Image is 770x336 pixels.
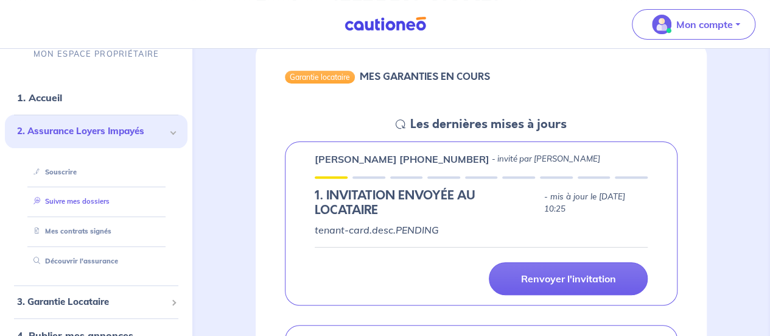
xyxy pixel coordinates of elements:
p: - invité par [PERSON_NAME] [492,153,600,165]
a: Souscrire [29,168,77,176]
h5: 1.︎ INVITATION ENVOYÉE AU LOCATAIRE [315,188,539,218]
span: 3. Garantie Locataire [17,295,166,309]
p: MON ESPACE PROPRIÉTAIRE [33,48,159,60]
a: Mes contrats signés [29,227,111,235]
a: Découvrir l'assurance [29,257,118,265]
p: Mon compte [676,17,733,32]
p: [PERSON_NAME] [PHONE_NUMBER] [315,152,489,166]
a: 1. Accueil [17,91,62,104]
p: - mis à jour le [DATE] 10:25 [544,191,648,215]
img: Cautioneo [340,16,431,32]
div: 1. Accueil [5,85,187,110]
h5: Les dernières mises à jours [410,117,567,132]
div: Découvrir l'assurance [19,251,173,271]
div: Suivre mes dossiers [19,192,173,212]
h6: MES GARANTIES EN COURS [360,71,490,82]
img: illu_account_valid_menu.svg [652,15,671,34]
div: Mes contrats signés [19,221,173,241]
div: state: PENDING, Context: IN-LANDLORD [315,188,648,218]
div: 3. Garantie Locataire [5,290,187,314]
p: Renvoyer l'invitation [520,273,615,285]
div: Garantie locataire [285,71,355,83]
p: tenant-card.desc.PENDING [315,223,648,237]
a: Suivre mes dossiers [29,198,110,206]
button: illu_account_valid_menu.svgMon compte [632,9,755,40]
a: Renvoyer l'invitation [489,262,648,295]
div: 2. Assurance Loyers Impayés [5,115,187,148]
div: Souscrire [19,162,173,182]
span: 2. Assurance Loyers Impayés [17,124,166,138]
